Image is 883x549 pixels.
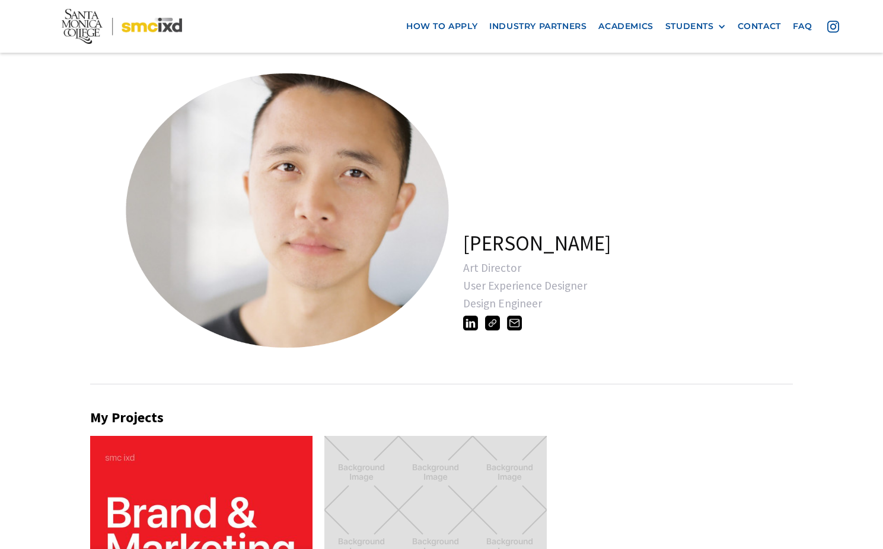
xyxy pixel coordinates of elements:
div: User Experience Designer [463,280,815,291]
div: STUDENTS [665,21,714,31]
div: Design Engineer [463,297,815,309]
a: how to apply [400,15,483,37]
img: https://designdevdarren.com/ [485,316,500,330]
h2: My Projects [90,409,793,426]
a: industry partners [483,15,592,37]
img: https://www.linkedin.com/in/darren-lau/ [463,316,478,330]
a: contact [732,15,787,37]
h1: [PERSON_NAME] [463,231,611,256]
div: Art Director [463,262,815,274]
img: icon - instagram [827,21,839,33]
img: Santa Monica College - SMC IxD logo [62,9,182,44]
a: faq [787,15,818,37]
a: Academics [592,15,659,37]
div: STUDENTS [665,21,726,31]
a: open lightbox [111,61,408,357]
